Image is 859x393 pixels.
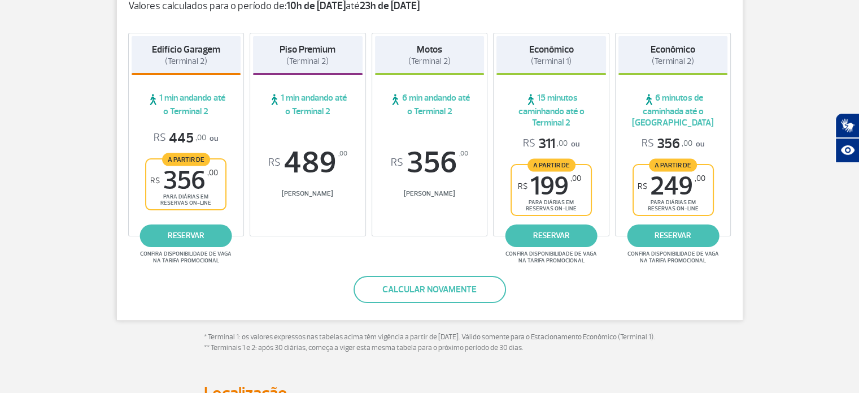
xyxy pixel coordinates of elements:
span: Confira disponibilidade de vaga na tarifa promocional [504,251,599,264]
a: reservar [505,224,598,247]
span: A partir de [649,158,697,171]
strong: Edifício Garagem [152,44,220,55]
sup: ,00 [459,148,468,160]
sup: R$ [518,182,527,191]
p: * Terminal 1: os valores expressos nas tabelas acima têm vigência a partir de [DATE]. Válido some... [204,332,656,354]
strong: Piso Premium [280,44,335,55]
sup: ,00 [207,168,218,178]
span: 311 [523,135,568,153]
sup: ,00 [338,148,347,160]
span: 6 minutos de caminhada até o [GEOGRAPHIC_DATA] [618,92,728,128]
span: 356 [375,148,485,178]
sup: ,00 [695,174,705,183]
strong: Econômico [651,44,695,55]
span: [PERSON_NAME] [253,189,363,198]
span: (Terminal 2) [408,56,451,67]
span: 445 [154,129,206,147]
span: A partir de [162,153,210,166]
sup: R$ [638,182,647,191]
button: Calcular novamente [354,276,506,303]
span: 6 min andando até o Terminal 2 [375,92,485,117]
span: para diárias em reservas on-line [643,199,703,212]
span: (Terminal 2) [165,56,207,67]
button: Abrir tradutor de língua de sinais. [835,113,859,138]
span: 356 [150,168,218,193]
span: (Terminal 2) [286,56,329,67]
span: (Terminal 1) [531,56,572,67]
span: 1 min andando até o Terminal 2 [132,92,241,117]
span: 489 [253,148,363,178]
div: Plugin de acessibilidade da Hand Talk. [835,113,859,163]
strong: Econômico [529,44,574,55]
span: para diárias em reservas on-line [156,193,216,206]
span: Confira disponibilidade de vaga na tarifa promocional [138,251,233,264]
span: [PERSON_NAME] [375,189,485,198]
button: Abrir recursos assistivos. [835,138,859,163]
sup: ,00 [570,174,581,183]
span: 15 minutos caminhando até o Terminal 2 [496,92,606,128]
span: Confira disponibilidade de vaga na tarifa promocional [626,251,721,264]
span: para diárias em reservas on-line [521,199,581,212]
p: ou [642,135,704,153]
span: 1 min andando até o Terminal 2 [253,92,363,117]
sup: R$ [391,157,403,169]
p: ou [154,129,218,147]
a: reservar [627,224,719,247]
p: ou [523,135,579,153]
span: 249 [638,174,705,199]
span: (Terminal 2) [652,56,694,67]
span: 356 [642,135,692,153]
a: reservar [140,224,232,247]
span: 199 [518,174,581,199]
sup: R$ [150,176,160,185]
span: A partir de [527,158,575,171]
strong: Motos [417,44,442,55]
sup: R$ [268,157,281,169]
